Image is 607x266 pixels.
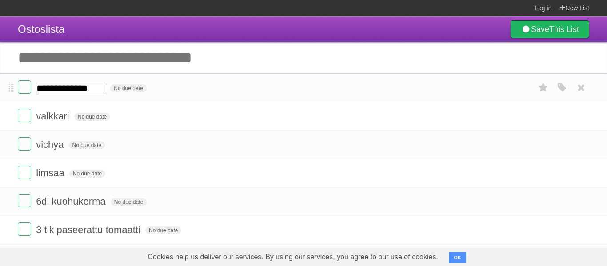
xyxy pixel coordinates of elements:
label: Done [18,109,31,122]
span: No due date [69,141,105,149]
span: No due date [110,84,146,92]
span: No due date [111,198,147,206]
label: Done [18,80,31,94]
span: No due date [74,113,110,121]
span: 3 tlk paseerattu tomaatti [36,224,143,235]
span: 6dl kuohukerma [36,196,108,207]
span: limsaa [36,167,67,179]
label: Done [18,166,31,179]
span: Cookies help us deliver our services. By using our services, you agree to our use of cookies. [139,248,447,266]
b: This List [549,25,579,34]
span: vichya [36,139,66,150]
label: Done [18,222,31,236]
span: valkkari [36,111,72,122]
button: OK [449,252,466,263]
span: No due date [145,226,181,234]
span: No due date [69,170,105,178]
label: Star task [535,80,552,95]
label: Done [18,194,31,207]
span: Ostoslista [18,23,64,35]
a: SaveThis List [511,20,589,38]
label: Done [18,137,31,151]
